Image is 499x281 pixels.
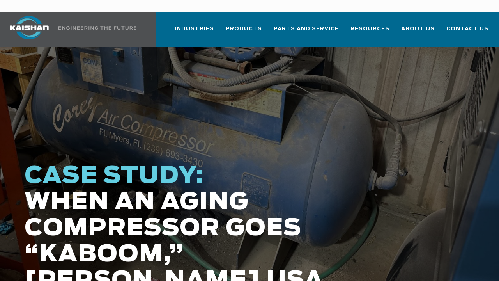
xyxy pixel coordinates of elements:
span: Products [226,25,262,34]
a: Resources [350,19,389,45]
a: About Us [401,19,435,45]
span: Industries [175,25,214,34]
a: Contact Us [446,19,488,45]
span: Contact Us [446,25,488,34]
a: Products [226,19,262,45]
span: Resources [350,25,389,34]
span: CASE STUDY: [25,164,205,188]
a: Parts and Service [274,19,339,45]
a: Industries [175,19,214,45]
span: Parts and Service [274,25,339,34]
img: Engineering the future [58,26,136,30]
span: About Us [401,25,435,34]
